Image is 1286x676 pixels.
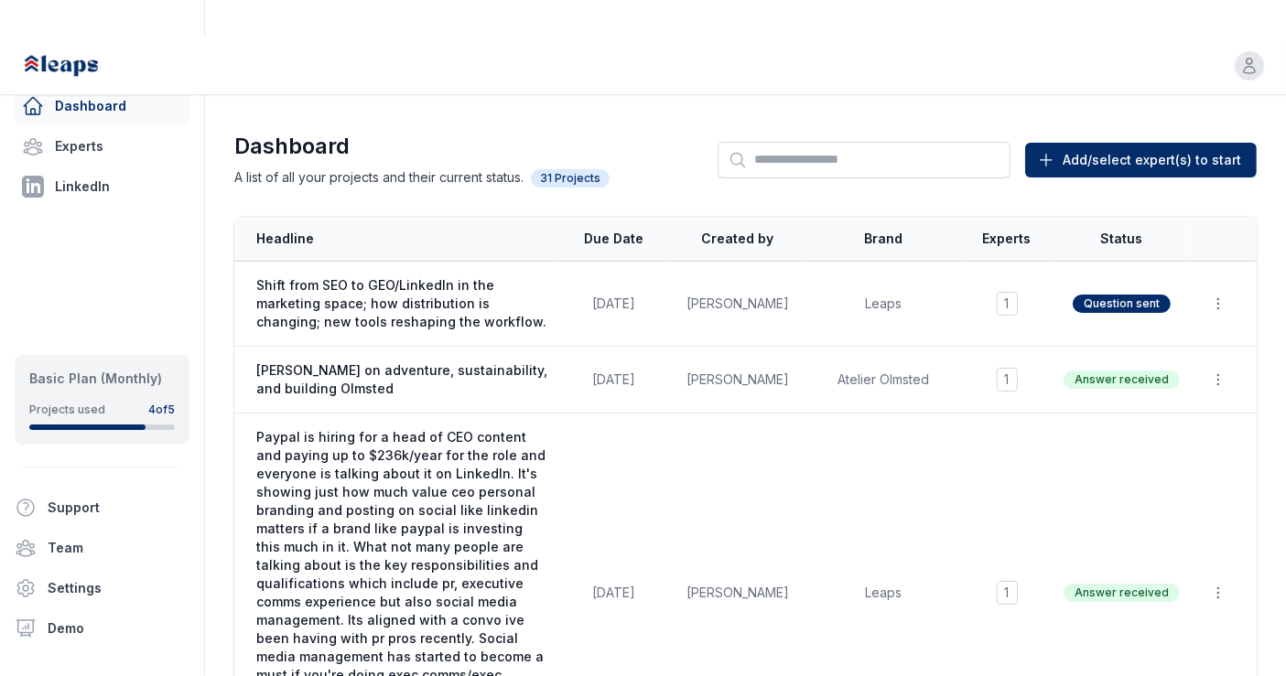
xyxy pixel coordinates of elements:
[256,276,548,331] span: Shift from SEO to GEO/LinkedIn in the marketing space; how distribution is changing; new tools re...
[234,132,659,161] h1: Dashboard
[806,262,961,347] td: Leaps
[22,46,139,86] img: Leaps
[256,361,548,398] span: [PERSON_NAME] on adventure, sustainability, and building Olmsted
[669,347,806,413] td: [PERSON_NAME]
[234,168,659,188] p: A list of all your projects and their current status.
[961,217,1053,262] th: Experts
[15,88,189,124] a: Dashboard
[593,295,636,311] span: [DATE]
[29,402,105,417] div: Projects used
[15,128,189,165] a: Experts
[997,292,1018,316] span: 1
[1073,295,1171,313] span: Question sent
[593,585,636,600] span: [DATE]
[1025,143,1257,177] button: Add/select expert(s) to start
[806,347,961,413] td: Atelier Olmsted
[997,368,1018,392] span: 1
[559,217,669,262] th: Due Date
[7,489,182,526] button: Support
[806,217,961,262] th: Brand
[997,581,1018,605] span: 1
[1063,151,1241,169] span: Add/select expert(s) to start
[29,370,175,388] div: Basic Plan (Monthly)
[15,168,189,205] a: LinkedIn
[1053,217,1191,262] th: Status
[593,371,636,387] span: [DATE]
[1064,370,1180,389] span: Answer received
[7,530,197,566] a: Team
[7,610,197,647] a: Demo
[669,217,806,262] th: Created by
[7,570,197,606] a: Settings
[234,217,559,262] th: Headline
[669,262,806,347] td: [PERSON_NAME]
[1064,584,1180,602] span: Answer received
[531,169,610,188] span: 31 Projects
[148,402,175,417] div: 4 of 5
